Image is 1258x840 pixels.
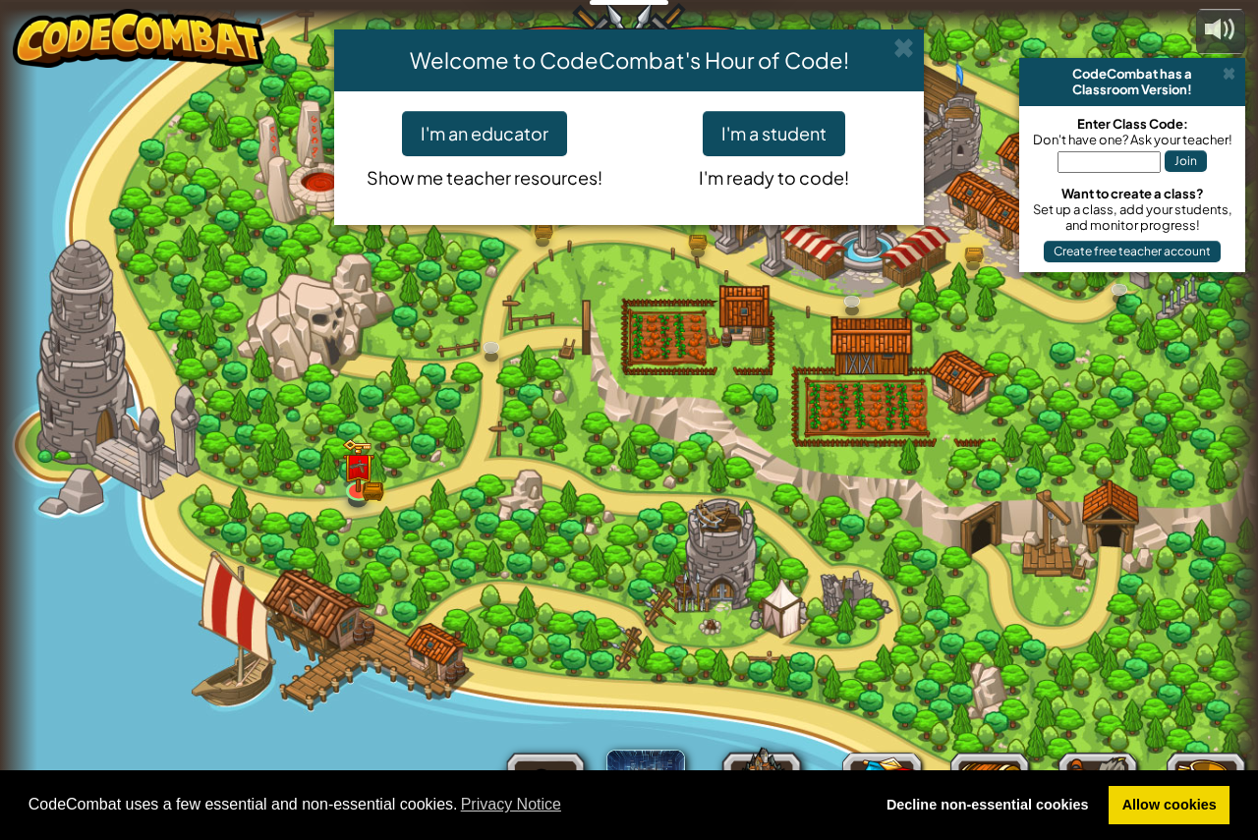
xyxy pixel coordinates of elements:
span: CodeCombat uses a few essential and non-essential cookies. [29,790,858,819]
button: I'm a student [703,111,845,156]
button: I'm an educator [402,111,567,156]
a: allow cookies [1109,786,1229,825]
p: I'm ready to code! [644,156,904,192]
h4: Welcome to CodeCombat's Hour of Code! [349,44,909,76]
a: deny cookies [873,786,1102,825]
p: Show me teacher resources! [354,156,614,192]
a: learn more about cookies [458,790,565,819]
